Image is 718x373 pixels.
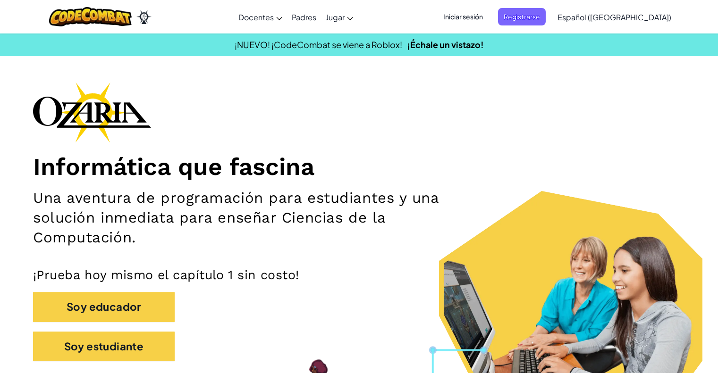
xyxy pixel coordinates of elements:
img: Ozaria branding logo [33,82,151,142]
h2: Una aventura de programación para estudiantes y una solución inmediata para enseñar Ciencias de l... [33,188,470,248]
span: ¡NUEVO! ¡CodeCombat se viene a Roblox! [235,39,402,50]
img: CodeCombat logo [49,7,132,26]
img: Ozaria [136,10,152,24]
h1: Informática que fascina [33,152,685,181]
span: Jugar [326,12,345,22]
a: ¡Échale un vistazo! [407,39,484,50]
a: Español ([GEOGRAPHIC_DATA]) [553,4,676,30]
a: Padres [287,4,321,30]
button: Registrarse [498,8,546,25]
span: Español ([GEOGRAPHIC_DATA]) [558,12,671,22]
p: ¡Prueba hoy mismo el capítulo 1 sin costo! [33,267,685,282]
a: Docentes [234,4,287,30]
button: Soy estudiante [33,332,175,361]
a: Jugar [321,4,358,30]
span: Docentes [238,12,274,22]
button: Iniciar sesión [438,8,489,25]
button: Soy educador [33,292,175,322]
